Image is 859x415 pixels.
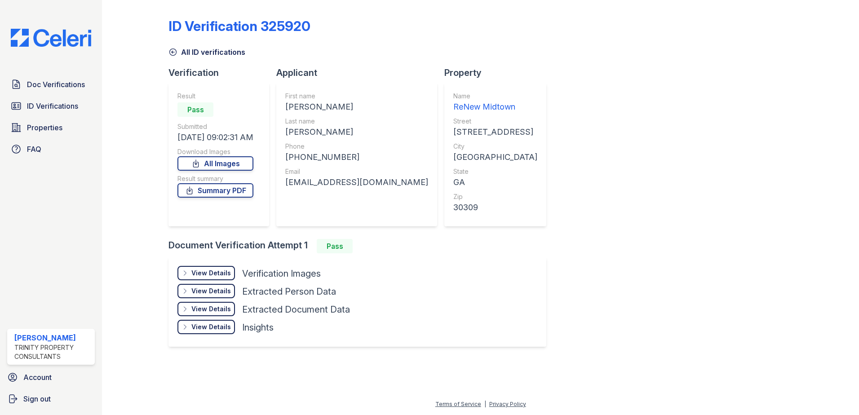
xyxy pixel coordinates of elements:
div: Extracted Document Data [242,303,350,316]
div: [PERSON_NAME] [285,126,428,138]
div: 30309 [453,201,537,214]
div: [PHONE_NUMBER] [285,151,428,163]
span: Sign out [23,393,51,404]
div: [EMAIL_ADDRESS][DOMAIN_NAME] [285,176,428,189]
div: View Details [191,287,231,296]
div: Result [177,92,253,101]
img: CE_Logo_Blue-a8612792a0a2168367f1c8372b55b34899dd931a85d93a1a3d3e32e68fde9ad4.png [4,29,98,47]
div: Extracted Person Data [242,285,336,298]
div: Download Images [177,147,253,156]
div: Pass [317,239,353,253]
div: Insights [242,321,274,334]
div: State [453,167,537,176]
div: View Details [191,322,231,331]
div: Last name [285,117,428,126]
a: ID Verifications [7,97,95,115]
div: | [484,401,486,407]
a: Properties [7,119,95,137]
a: All ID verifications [168,47,245,57]
span: Account [23,372,52,383]
span: ID Verifications [27,101,78,111]
div: ID Verification 325920 [168,18,310,34]
iframe: chat widget [821,379,850,406]
div: Result summary [177,174,253,183]
div: [STREET_ADDRESS] [453,126,537,138]
span: FAQ [27,144,41,155]
div: ReNew Midtown [453,101,537,113]
div: Document Verification Attempt 1 [168,239,553,253]
div: Submitted [177,122,253,131]
div: Verification Images [242,267,321,280]
a: Doc Verifications [7,75,95,93]
div: Pass [177,102,213,117]
div: View Details [191,269,231,278]
div: [DATE] 09:02:31 AM [177,131,253,144]
a: Sign out [4,390,98,408]
div: View Details [191,305,231,313]
a: Privacy Policy [489,401,526,407]
div: City [453,142,537,151]
div: Zip [453,192,537,201]
div: Property [444,66,553,79]
div: [PERSON_NAME] [285,101,428,113]
div: [GEOGRAPHIC_DATA] [453,151,537,163]
div: Phone [285,142,428,151]
a: FAQ [7,140,95,158]
span: Properties [27,122,62,133]
a: Terms of Service [435,401,481,407]
div: Name [453,92,537,101]
span: Doc Verifications [27,79,85,90]
div: GA [453,176,537,189]
div: Applicant [276,66,444,79]
a: All Images [177,156,253,171]
div: [PERSON_NAME] [14,332,91,343]
div: Email [285,167,428,176]
a: Name ReNew Midtown [453,92,537,113]
div: First name [285,92,428,101]
div: Verification [168,66,276,79]
a: Summary PDF [177,183,253,198]
a: Account [4,368,98,386]
div: Street [453,117,537,126]
div: Trinity Property Consultants [14,343,91,361]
